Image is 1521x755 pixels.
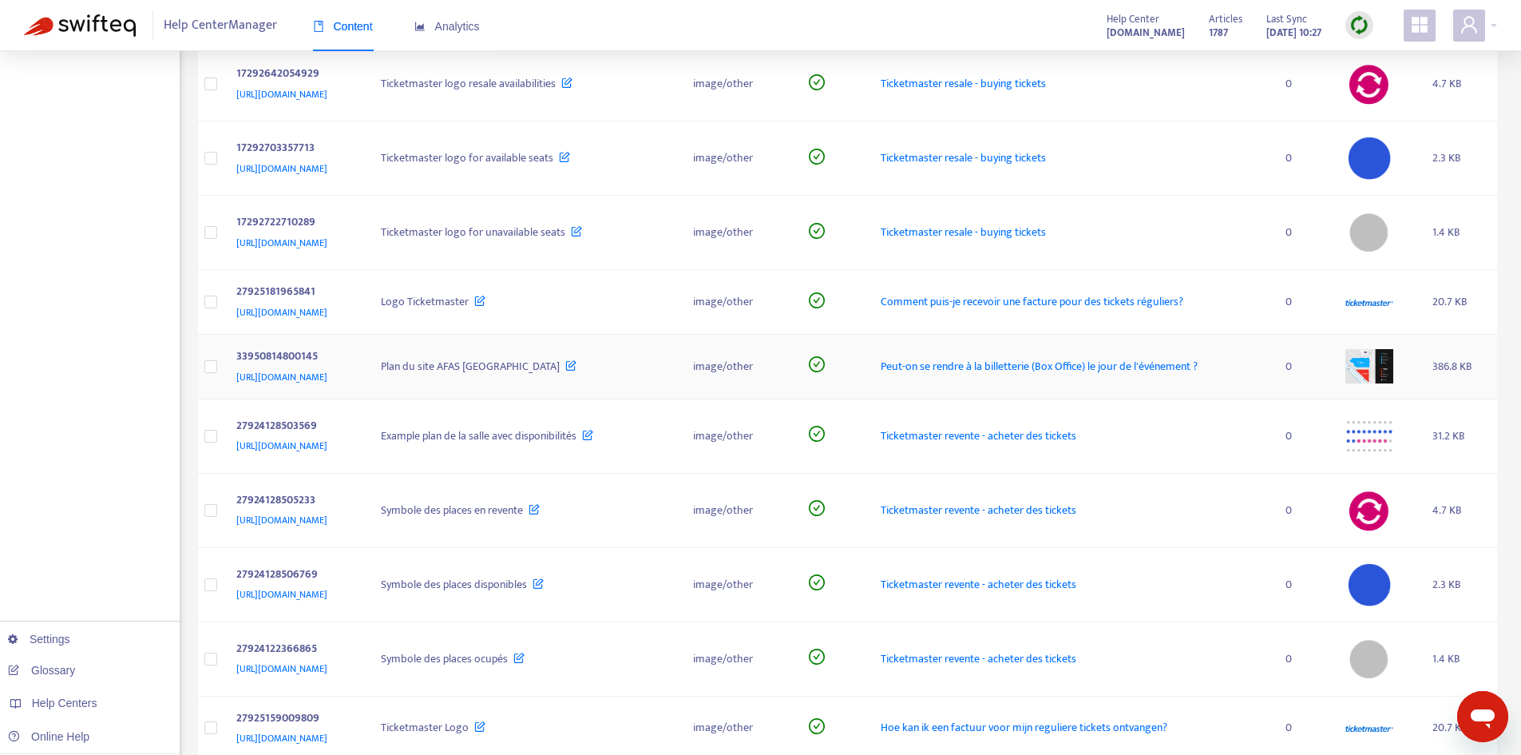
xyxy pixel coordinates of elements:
[236,369,327,385] span: [URL][DOMAIN_NAME]
[236,586,327,602] span: [URL][DOMAIN_NAME]
[809,649,825,665] span: check-circle
[1345,561,1393,609] img: media-preview
[164,10,277,41] span: Help Center Manager
[236,512,327,528] span: [URL][DOMAIN_NAME]
[1432,224,1484,241] div: 1.4 KB
[1349,15,1369,35] img: sync.dc5367851b00ba804db3.png
[381,74,556,93] span: Ticketmaster logo resale availabilities
[236,304,327,320] span: [URL][DOMAIN_NAME]
[381,718,469,737] span: Ticketmaster Logo
[1285,149,1321,167] div: 0
[1266,24,1321,42] strong: [DATE] 10:27
[313,21,324,32] span: book
[1107,23,1185,42] a: [DOMAIN_NAME]
[381,292,469,311] span: Logo Ticketmaster
[1285,358,1321,376] div: 0
[24,14,136,37] img: Swifteq
[809,223,825,239] span: check-circle
[313,20,373,33] span: Content
[881,501,1076,519] span: Ticketmaster revente - acheter des tickets
[881,149,1046,167] span: Ticketmaster resale - buying tickets
[236,213,350,234] div: 17292722710289
[414,21,426,32] span: area-chart
[32,697,97,709] span: Help Centers
[1285,224,1321,241] div: 0
[809,356,825,372] span: check-circle
[381,427,576,445] span: Example plan de la salle avec disponibilités
[1285,427,1321,445] div: 0
[236,283,350,304] div: 27925181965841
[1285,502,1321,519] div: 0
[1107,24,1185,42] strong: [DOMAIN_NAME]
[680,196,796,270] td: image/other
[381,149,553,167] span: Ticketmaster logo for available seats
[236,161,327,177] span: [URL][DOMAIN_NAME]
[680,47,796,121] td: image/other
[881,427,1076,445] span: Ticketmaster revente - acheter des tickets
[881,292,1183,311] span: Comment puis-je recevoir une facture pour des tickets réguliers?
[1345,635,1393,683] img: media-preview
[236,640,350,661] div: 27924122366865
[414,20,480,33] span: Analytics
[1432,576,1484,594] div: 2.3 KB
[680,335,796,399] td: image/other
[381,501,523,519] span: Symbole des places en revente
[1345,209,1393,256] img: media-preview
[1285,75,1321,93] div: 0
[809,426,825,442] span: check-circle
[236,86,327,102] span: [URL][DOMAIN_NAME]
[1432,75,1484,93] div: 4.7 KB
[8,664,75,677] a: Glossary
[809,574,825,590] span: check-circle
[1432,293,1484,311] div: 20.7 KB
[1460,15,1479,34] span: user
[809,718,825,734] span: check-circle
[1107,10,1159,28] span: Help Center
[236,438,327,454] span: [URL][DOMAIN_NAME]
[381,357,560,376] span: Plan du site AFAS [GEOGRAPHIC_DATA]
[8,730,89,743] a: Online Help
[881,718,1167,737] span: Hoe kan ik een factuur voor mijn reguliere tickets ontvangen?
[236,566,350,586] div: 27924128506769
[1285,650,1321,668] div: 0
[1432,719,1484,737] div: 20.7 KB
[1457,691,1508,742] iframe: Knop om het berichtenvenster te openen
[236,661,327,677] span: [URL][DOMAIN_NAME]
[680,622,796,697] td: image/other
[236,139,350,160] div: 17292703357713
[1345,300,1393,306] img: media-preview
[236,491,350,512] div: 27924128505233
[680,121,796,196] td: image/other
[381,650,508,668] span: Symbole des places ocupés
[680,270,796,335] td: image/other
[381,575,527,594] span: Symbole des places disponibles
[1266,10,1307,28] span: Last Sync
[809,500,825,516] span: check-circle
[381,223,565,241] span: Ticketmaster logo for unavailable seats
[1432,650,1484,668] div: 1.4 KB
[1285,576,1321,594] div: 0
[1285,719,1321,737] div: 0
[1345,134,1393,182] img: media-preview
[1345,487,1393,534] img: media-preview
[236,730,327,746] span: [URL][DOMAIN_NAME]
[809,149,825,165] span: check-circle
[1209,24,1228,42] strong: 1787
[1345,412,1393,460] img: media-preview
[1285,293,1321,311] div: 0
[881,575,1076,594] span: Ticketmaster revente - acheter des tickets
[680,399,796,474] td: image/other
[236,417,350,438] div: 27924128503569
[1345,60,1393,108] img: media-preview
[881,223,1046,241] span: Ticketmaster resale - buying tickets
[1209,10,1242,28] span: Articles
[1432,427,1484,445] div: 31.2 KB
[1432,358,1484,376] div: 386.8 KB
[8,633,70,646] a: Settings
[1345,349,1393,383] img: media-preview
[236,65,350,85] div: 17292642054929
[236,709,350,730] div: 27925159009809
[1345,725,1393,732] img: media-preview
[881,650,1076,668] span: Ticketmaster revente - acheter des tickets
[1410,15,1429,34] span: appstore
